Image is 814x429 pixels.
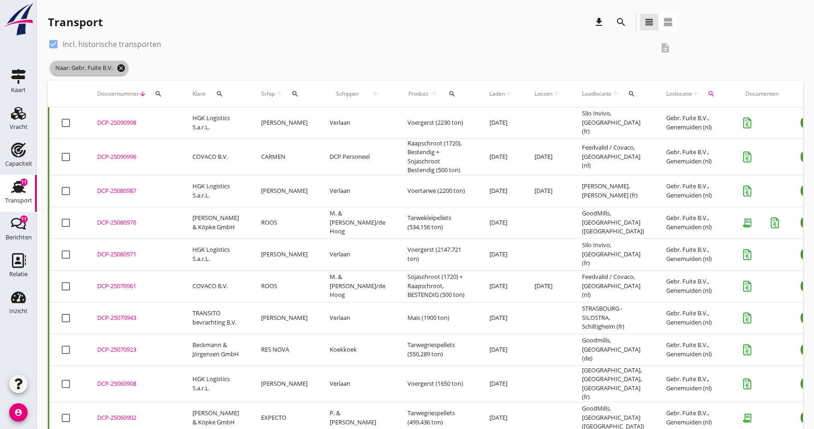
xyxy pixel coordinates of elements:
td: [DATE] [523,139,571,175]
i: search [155,90,162,98]
td: Beckmann & Jörgensen GmbH [181,334,250,365]
td: M. & [PERSON_NAME]/de Hoog [319,207,396,238]
td: COVACO B.V. [181,270,250,302]
td: Gebr. Fuite B.V., Genemuiden (nl) [655,139,734,175]
i: arrow_upward [430,90,439,98]
span: Laadlocatie [582,90,612,98]
div: DCP-25060908 [97,379,170,388]
i: search [448,90,456,98]
td: [PERSON_NAME] [250,175,319,207]
div: DCP-25070923 [97,345,170,354]
td: [PERSON_NAME] [250,302,319,334]
td: Gebr. Fuite B.V., Genemuiden (nl) [655,302,734,334]
td: [PERSON_NAME] & Köpke GmbH [181,207,250,238]
td: Gebr. Fuite B.V., Genemuiden (nl) [655,365,734,402]
i: search [216,90,223,98]
span: Product [407,90,430,98]
td: COVACO B.V. [181,139,250,175]
div: Berichten [6,234,32,240]
td: HGK Logistics S.a.r.L. [181,107,250,139]
td: Verlaan [319,107,396,139]
td: Feedvalid / Covaco, [GEOGRAPHIC_DATA] (nl) [571,139,655,175]
i: arrow_upward [365,90,385,98]
td: Sojaschroot (1720) + Raapschroot, BESTENDIG (500 ton) [396,270,478,302]
div: DCP-25070961 [97,282,170,291]
td: Gebr. Fuite B.V., Genemuiden (nl) [655,270,734,302]
td: [DATE] [478,238,523,270]
i: arrow_upward [612,90,620,98]
td: HGK Logistics S.a.r.L. [181,238,250,270]
span: Dossiernummer [97,90,139,98]
td: [DATE] [478,302,523,334]
i: download [593,17,605,28]
td: ROOS [250,207,319,238]
div: DCP-25060902 [97,413,170,423]
td: Verlaan [319,302,396,334]
div: DCP-25070943 [97,313,170,323]
div: DCP-25080987 [97,186,170,196]
span: Schipper [330,90,365,98]
td: Mais (1900 ton) [396,302,478,334]
td: [PERSON_NAME], [PERSON_NAME] (fr) [571,175,655,207]
td: Silo Invivo, [GEOGRAPHIC_DATA] (fr) [571,238,655,270]
td: [DATE] [523,270,571,302]
img: logo-small.a267ee39.svg [2,2,35,36]
td: [DATE] [478,334,523,365]
td: [PERSON_NAME] [250,238,319,270]
div: Relatie [9,271,28,277]
td: [PERSON_NAME] [250,107,319,139]
td: Silo Invivo, [GEOGRAPHIC_DATA] (fr) [571,107,655,139]
i: view_headline [644,17,655,28]
td: Raapschroot (1720), Bestendig + Sojaschroot Bestendig (500 ton) [396,139,478,175]
td: [DATE] [478,175,523,207]
td: [DATE] [478,139,523,175]
div: Documenten [745,90,779,98]
div: DCP-25080976 [97,218,170,227]
i: arrow_upward [275,90,283,98]
div: DCP-25090998 [97,118,170,128]
i: search [291,90,299,98]
i: arrow_downward [139,90,146,98]
div: Transport [48,15,103,29]
td: RES NOVA [250,334,319,365]
td: [DATE] [478,207,523,238]
span: Naar: Gebr. Fuite B.V. [50,61,128,75]
td: Voertarwe (2200 ton) [396,175,478,207]
i: arrow_upward [552,90,560,98]
i: cancel [116,64,126,73]
td: Tarwegriespellets (550,289 ton) [396,334,478,365]
div: DCP-25090996 [97,152,170,162]
div: Inzicht [9,308,28,314]
td: [DATE] [478,270,523,302]
div: Capaciteit [5,161,32,167]
i: view_agenda [663,17,674,28]
td: TRANSITO bevrachting B.V. [181,302,250,334]
span: Laden [489,90,505,98]
div: 11 [20,215,28,223]
div: Kaart [11,87,26,93]
td: [PERSON_NAME] [250,365,319,402]
td: [GEOGRAPHIC_DATA], [GEOGRAPHIC_DATA], [GEOGRAPHIC_DATA] (fr) [571,365,655,402]
i: search [628,90,635,98]
i: arrow_upward [505,90,512,98]
td: Verlaan [319,175,396,207]
td: Feedvalid / Covaco, [GEOGRAPHIC_DATA] (nl) [571,270,655,302]
i: account_circle [9,403,28,422]
i: arrow_upward [692,90,699,98]
td: [DATE] [478,365,523,402]
td: Gebr. Fuite B.V., Genemuiden (nl) [655,107,734,139]
td: DCP Personeel [319,139,396,175]
td: ROOS [250,270,319,302]
td: Verlaan [319,365,396,402]
td: HGK Logistics S.a.r.L. [181,175,250,207]
label: Incl. historische transporten [63,40,161,49]
td: CARMEN [250,139,319,175]
td: Voergerst (2230 ton) [396,107,478,139]
i: receipt_long [738,214,756,232]
td: M. & [PERSON_NAME]/de Hoog [319,270,396,302]
td: Gebr. Fuite B.V., Genemuiden (nl) [655,334,734,365]
td: Verlaan [319,238,396,270]
span: Loslocatie [666,90,692,98]
td: Tarwekleipellets (534,156 ton) [396,207,478,238]
span: Lossen [535,90,552,98]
